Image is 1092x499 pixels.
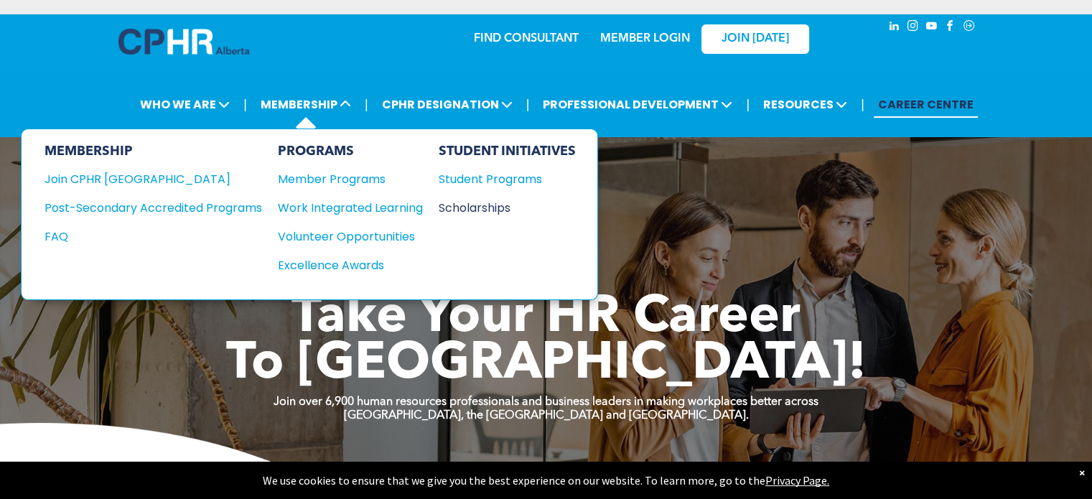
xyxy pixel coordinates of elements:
a: Social network [961,18,977,37]
a: youtube [924,18,940,37]
a: JOIN [DATE] [701,24,809,54]
a: Join CPHR [GEOGRAPHIC_DATA] [45,170,262,188]
div: Post-Secondary Accredited Programs [45,199,241,217]
a: Member Programs [278,170,423,188]
a: Post-Secondary Accredited Programs [45,199,262,217]
li: | [526,90,530,119]
a: instagram [905,18,921,37]
span: WHO WE ARE [136,91,234,118]
div: Volunteer Opportunities [278,228,409,246]
li: | [746,90,750,119]
span: PROFESSIONAL DEVELOPMENT [538,91,737,118]
span: CPHR DESIGNATION [378,91,517,118]
div: Scholarships [439,199,562,217]
a: Volunteer Opportunities [278,228,423,246]
div: Member Programs [278,170,409,188]
span: MEMBERSHIP [256,91,355,118]
div: Excellence Awards [278,256,409,274]
a: linkedin [887,18,902,37]
span: To [GEOGRAPHIC_DATA]! [226,339,867,391]
span: Take Your HR Career [291,292,801,344]
strong: Join over 6,900 human resources professionals and business leaders in making workplaces better ac... [274,396,818,408]
li: | [243,90,247,119]
div: FAQ [45,228,241,246]
div: Join CPHR [GEOGRAPHIC_DATA] [45,170,241,188]
div: MEMBERSHIP [45,144,262,159]
strong: [GEOGRAPHIC_DATA], the [GEOGRAPHIC_DATA] and [GEOGRAPHIC_DATA]. [344,410,749,421]
a: Work Integrated Learning [278,199,423,217]
a: FAQ [45,228,262,246]
a: MEMBER LOGIN [600,33,690,45]
div: PROGRAMS [278,144,423,159]
a: Excellence Awards [278,256,423,274]
a: Privacy Page. [765,473,829,488]
span: JOIN [DATE] [722,32,789,46]
li: | [861,90,864,119]
div: Student Programs [439,170,562,188]
a: Scholarships [439,199,576,217]
a: facebook [943,18,958,37]
div: STUDENT INITIATIVES [439,144,576,159]
li: | [365,90,368,119]
a: Student Programs [439,170,576,188]
img: A blue and white logo for cp alberta [118,29,249,55]
span: RESOURCES [759,91,851,118]
div: Work Integrated Learning [278,199,409,217]
div: Dismiss notification [1079,465,1085,480]
a: CAREER CENTRE [874,91,978,118]
a: FIND CONSULTANT [474,33,579,45]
